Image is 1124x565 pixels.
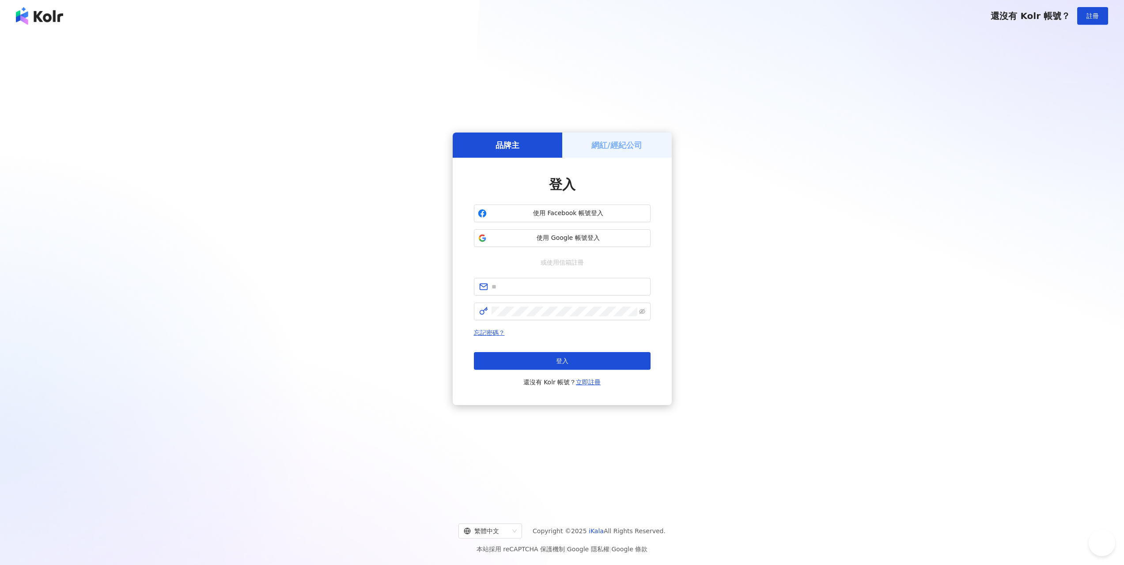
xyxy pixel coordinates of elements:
div: 繁體中文 [464,524,509,538]
img: logo [16,7,63,25]
span: 登入 [549,177,575,192]
span: eye-invisible [639,308,645,315]
span: 還沒有 Kolr 帳號？ [523,377,601,387]
a: 立即註冊 [576,379,601,386]
span: 使用 Facebook 帳號登入 [490,209,647,218]
span: 註冊 [1086,12,1099,19]
span: Copyright © 2025 All Rights Reserved. [533,526,666,536]
span: 或使用信箱註冊 [534,258,590,267]
a: 忘記密碼？ [474,329,505,336]
a: Google 條款 [611,546,647,553]
button: 登入 [474,352,651,370]
h5: 品牌主 [496,140,519,151]
button: 使用 Google 帳號登入 [474,229,651,247]
span: | [609,546,612,553]
button: 註冊 [1077,7,1108,25]
span: 還沒有 Kolr 帳號？ [991,11,1070,21]
iframe: Help Scout Beacon - Open [1089,530,1115,556]
span: 使用 Google 帳號登入 [490,234,647,243]
span: 登入 [556,357,568,364]
span: | [565,546,567,553]
a: Google 隱私權 [567,546,609,553]
button: 使用 Facebook 帳號登入 [474,205,651,222]
a: iKala [589,527,604,535]
span: 本站採用 reCAPTCHA 保護機制 [477,544,647,554]
h5: 網紅/經紀公司 [591,140,642,151]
